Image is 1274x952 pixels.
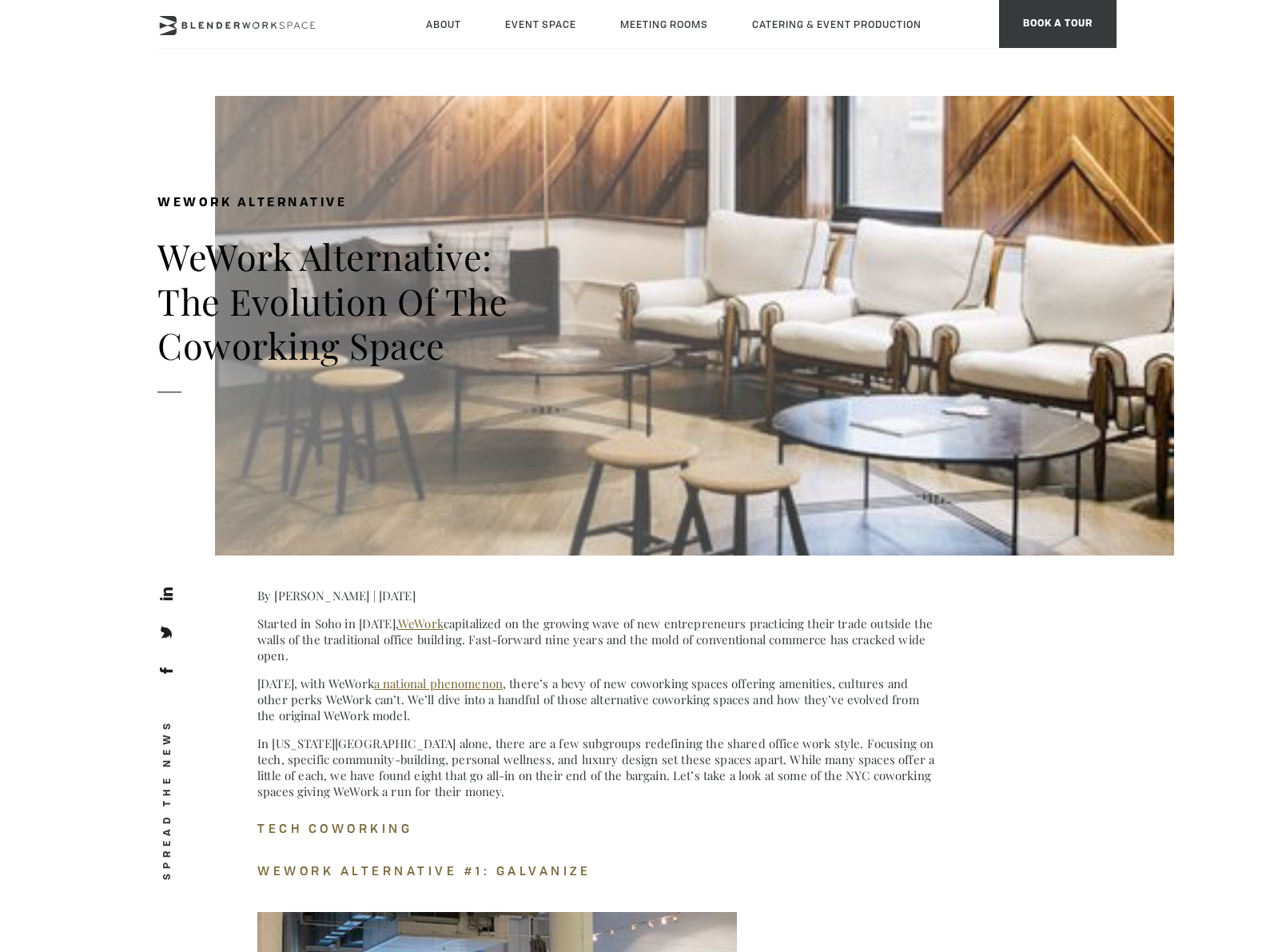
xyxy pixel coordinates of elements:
p: By [PERSON_NAME] | [DATE] [257,588,937,603]
p: [DATE], with WeWork , there’s a bevy of new coworking spaces offering amenities, cultures and oth... [257,675,937,723]
span: SPREAD THE NEWS [160,719,176,880]
h4: Tech Coworking [257,815,937,842]
p: Started in Soho in [DATE], capitalized on the growing wave of new entrepreneurs practicing their ... [257,615,937,663]
h4: WeWork Alternative #1: Galvanize [257,858,937,884]
h1: WeWork Alternative: The Evolution of the Coworking Space [157,234,557,368]
a: WeWork [398,615,444,631]
span: WeWork alternative [157,197,347,209]
a: a national phenomenon [374,675,503,691]
p: In [US_STATE][GEOGRAPHIC_DATA] alone, there are a few subgroups redefining the shared office work... [257,735,937,799]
